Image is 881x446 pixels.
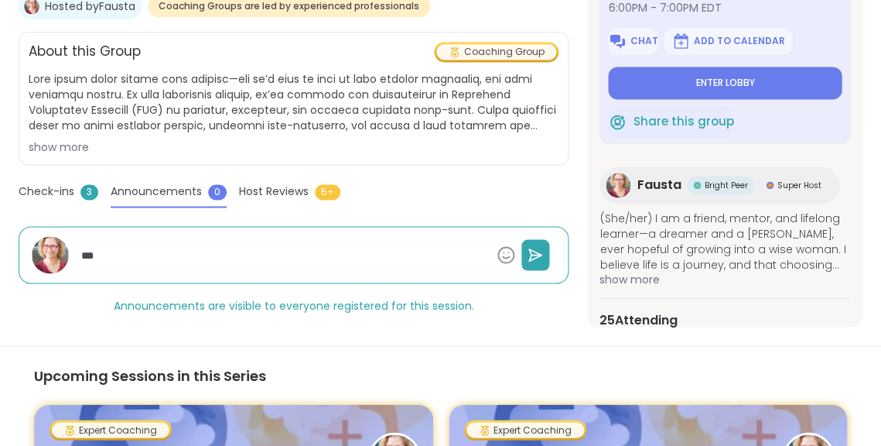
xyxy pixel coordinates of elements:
button: Chat [608,28,657,54]
span: Enter lobby [695,77,754,89]
div: show more [29,139,558,155]
button: Share this group [608,105,733,138]
span: Add to Calendar [693,35,784,47]
button: Enter lobby [608,67,842,99]
span: Chat [630,35,657,47]
span: Announcements [111,184,202,200]
span: (She/her) I am a friend, mentor, and lifelong learner—a dreamer and a [PERSON_NAME], ever hopeful... [599,210,850,272]
div: Expert Coaching [52,422,169,437]
span: 25 Attending [599,311,678,330]
h3: Upcoming Sessions in this Series [34,365,847,386]
span: Share this group [633,113,733,131]
span: 0 [208,184,227,200]
span: show more [599,272,850,287]
img: ShareWell Logomark [671,32,690,50]
span: Bright Peer [704,180,747,191]
button: Add to Calendar [664,28,792,54]
div: Coaching Group [436,44,556,60]
span: Fausta [637,176,681,194]
h2: About this Group [29,42,141,62]
div: Expert Coaching [466,422,584,437]
img: ShareWell Logomark [608,112,627,131]
span: Super Host [777,180,821,191]
img: Fausta [32,236,69,273]
a: FaustaFaustaBright PeerBright PeerSuper HostSuper Host [599,166,839,204]
img: ShareWell Logomark [608,32,627,50]
span: 3 [80,184,98,200]
span: Announcements are visible to everyone registered for this session. [114,297,474,313]
img: Super Host [766,181,773,189]
span: 5+ [315,184,340,200]
span: Host Reviews [239,184,309,200]
span: Lore ipsum dolor sitame cons adipisc—eli se’d eius te inci ut labo etdolor magnaaliq, eni admi ve... [29,71,558,133]
img: Bright Peer [693,181,701,189]
img: Fausta [606,173,630,197]
span: Check-ins [19,184,74,200]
